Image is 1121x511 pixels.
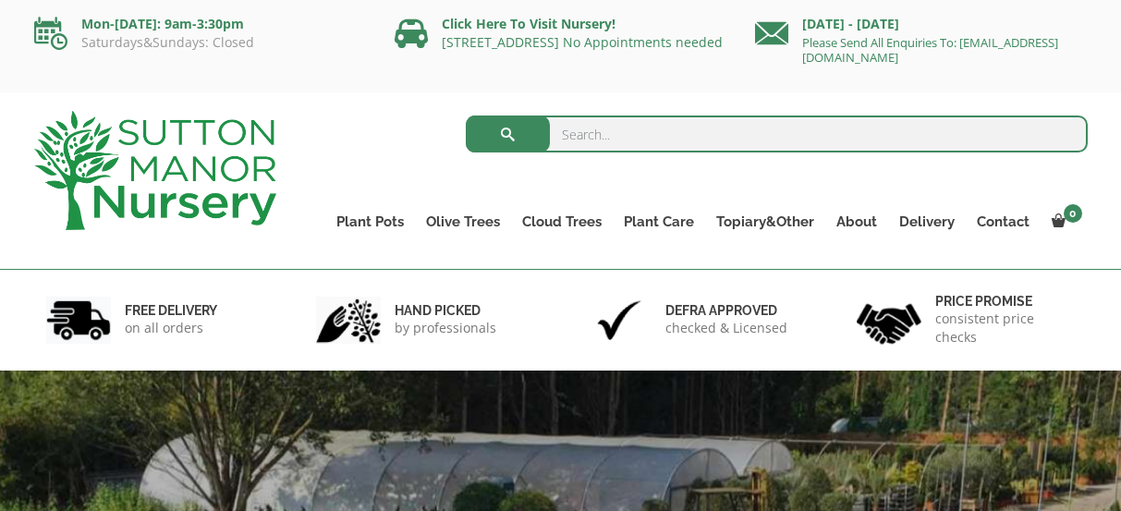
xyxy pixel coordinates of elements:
a: Cloud Trees [511,209,613,235]
h6: Defra approved [665,302,787,319]
input: Search... [466,116,1088,152]
a: Contact [966,209,1041,235]
p: Saturdays&Sundays: Closed [34,35,367,50]
h6: hand picked [395,302,496,319]
img: 1.jpg [46,297,111,344]
a: Plant Pots [325,209,415,235]
p: Mon-[DATE]: 9am-3:30pm [34,13,367,35]
img: 2.jpg [316,297,381,344]
a: Delivery [888,209,966,235]
a: 0 [1041,209,1088,235]
h6: FREE DELIVERY [125,302,217,319]
p: by professionals [395,319,496,337]
p: checked & Licensed [665,319,787,337]
a: Please Send All Enquiries To: [EMAIL_ADDRESS][DOMAIN_NAME] [802,34,1058,66]
a: Topiary&Other [705,209,825,235]
span: 0 [1064,204,1082,223]
a: Plant Care [613,209,705,235]
p: [DATE] - [DATE] [755,13,1088,35]
img: 3.jpg [587,297,652,344]
img: 4.jpg [857,292,921,348]
a: About [825,209,888,235]
a: [STREET_ADDRESS] No Appointments needed [442,33,723,51]
a: Olive Trees [415,209,511,235]
p: on all orders [125,319,217,337]
p: consistent price checks [935,310,1076,347]
img: logo [34,111,276,230]
a: Click Here To Visit Nursery! [442,15,615,32]
h6: Price promise [935,293,1076,310]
